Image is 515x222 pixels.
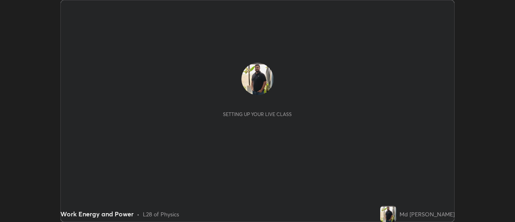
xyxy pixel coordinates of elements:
div: Work Energy and Power [60,209,134,219]
div: Setting up your live class [223,111,292,117]
img: ad11e7e585114d2a9e672fdc1f06942c.jpg [241,63,274,95]
img: ad11e7e585114d2a9e672fdc1f06942c.jpg [380,206,396,222]
div: Md [PERSON_NAME] [400,210,455,218]
div: • [137,210,140,218]
div: L28 of Physics [143,210,179,218]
